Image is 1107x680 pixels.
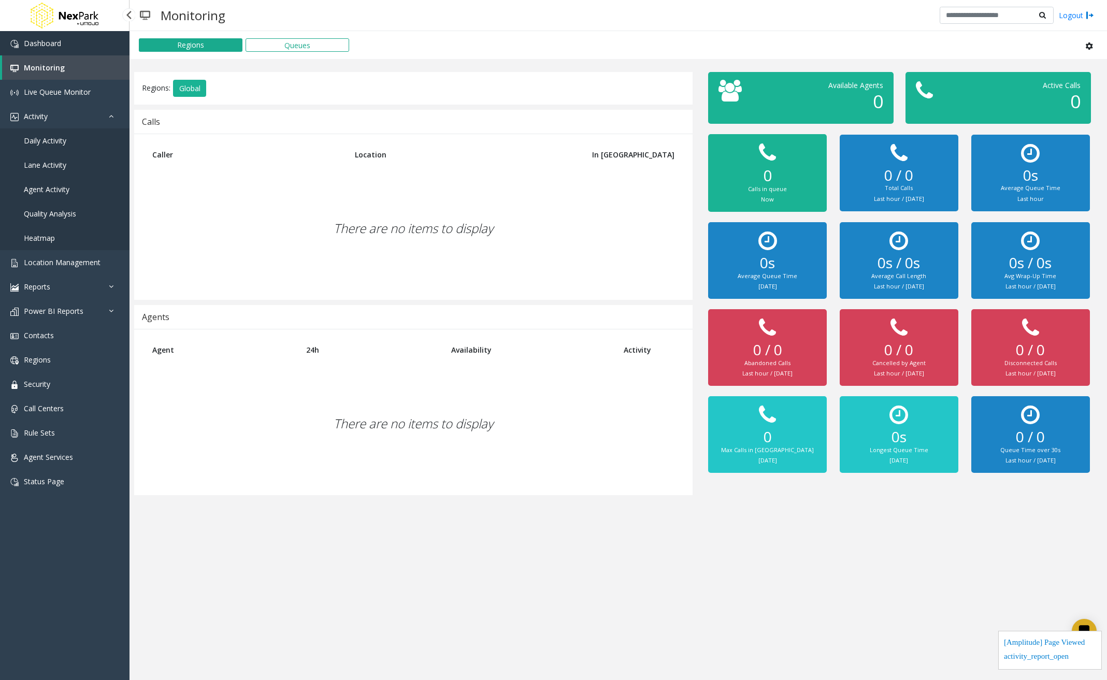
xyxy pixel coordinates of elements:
span: Regions: [142,82,170,92]
th: Agent [145,337,298,363]
div: Average Queue Time [718,272,816,281]
span: Location Management [24,257,100,267]
img: 'icon' [10,429,19,438]
img: 'icon' [10,113,19,121]
th: In [GEOGRAPHIC_DATA] [560,142,682,167]
img: pageIcon [140,3,150,28]
small: Last hour / [DATE] [1005,282,1056,290]
h2: 0s / 0s [982,254,1079,272]
div: Longest Queue Time [850,446,947,455]
img: 'icon' [10,356,19,365]
small: Last hour / [DATE] [742,369,793,377]
h2: 0s / 0s [850,254,947,272]
small: Last hour / [DATE] [1005,369,1056,377]
div: There are no items to display [145,167,682,290]
button: Global [173,80,206,97]
div: Cancelled by Agent [850,359,947,368]
div: Max Calls in [GEOGRAPHIC_DATA] [718,446,816,455]
small: Last hour / [DATE] [874,282,924,290]
img: 'icon' [10,89,19,97]
span: Heatmap [24,233,55,243]
h2: 0 [718,166,816,185]
h2: 0s [718,254,816,272]
th: Location [347,142,560,167]
h3: Monitoring [155,3,231,28]
div: [Amplitude] Page Viewed [1004,636,1096,650]
span: Active Calls [1043,80,1081,90]
th: Activity [616,337,682,363]
span: Quality Analysis [24,209,76,219]
th: 24h [298,337,443,363]
img: 'icon' [10,405,19,413]
div: Average Queue Time [982,184,1079,193]
span: 0 [873,89,883,113]
img: 'icon' [10,454,19,462]
span: Live Queue Monitor [24,87,91,97]
div: Avg Wrap-Up Time [982,272,1079,281]
span: Lane Activity [24,160,66,170]
h2: 0s [982,167,1079,184]
span: Security [24,379,50,389]
button: Regions [139,38,242,52]
small: Last hour / [DATE] [874,195,924,202]
img: logout [1086,10,1094,21]
span: 0 [1070,89,1081,113]
span: Agent Activity [24,184,69,194]
h2: 0s [850,428,947,446]
small: [DATE] [758,282,777,290]
div: Disconnected Calls [982,359,1079,368]
div: Calls in queue [718,185,816,194]
th: Caller [145,142,347,167]
span: Contacts [24,330,54,340]
img: 'icon' [10,283,19,292]
img: 'icon' [10,259,19,267]
a: Logout [1059,10,1094,21]
div: Average Call Length [850,272,947,281]
div: Total Calls [850,184,947,193]
span: Dashboard [24,38,61,48]
img: 'icon' [10,478,19,486]
small: Last hour [1017,195,1044,202]
span: Status Page [24,476,64,486]
span: Regions [24,355,51,365]
small: Now [761,195,774,203]
span: Call Centers [24,403,64,413]
h2: 0 [718,428,816,446]
img: 'icon' [10,308,19,316]
span: Agent Services [24,452,73,462]
div: activity_report_open [1004,650,1096,664]
h2: 0 / 0 [718,341,816,359]
h2: 0 / 0 [982,428,1079,446]
h2: 0 / 0 [982,341,1079,359]
h2: 0 / 0 [850,341,947,359]
span: Available Agents [828,80,883,90]
div: Agents [142,310,169,324]
div: Calls [142,115,160,128]
a: Monitoring [2,55,130,80]
div: Queue Time over 30s [982,446,1079,455]
small: [DATE] [889,456,908,464]
span: Daily Activity [24,136,66,146]
span: Monitoring [24,63,65,73]
img: 'icon' [10,64,19,73]
span: Rule Sets [24,428,55,438]
span: Activity [24,111,48,121]
small: Last hour / [DATE] [874,369,924,377]
button: Queues [246,38,349,52]
div: There are no items to display [145,363,682,485]
h2: 0 / 0 [850,167,947,184]
small: [DATE] [758,456,777,464]
th: Availability [443,337,616,363]
img: 'icon' [10,332,19,340]
img: 'icon' [10,40,19,48]
div: Abandoned Calls [718,359,816,368]
small: Last hour / [DATE] [1005,456,1056,464]
img: 'icon' [10,381,19,389]
span: Power BI Reports [24,306,83,316]
span: Reports [24,282,50,292]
